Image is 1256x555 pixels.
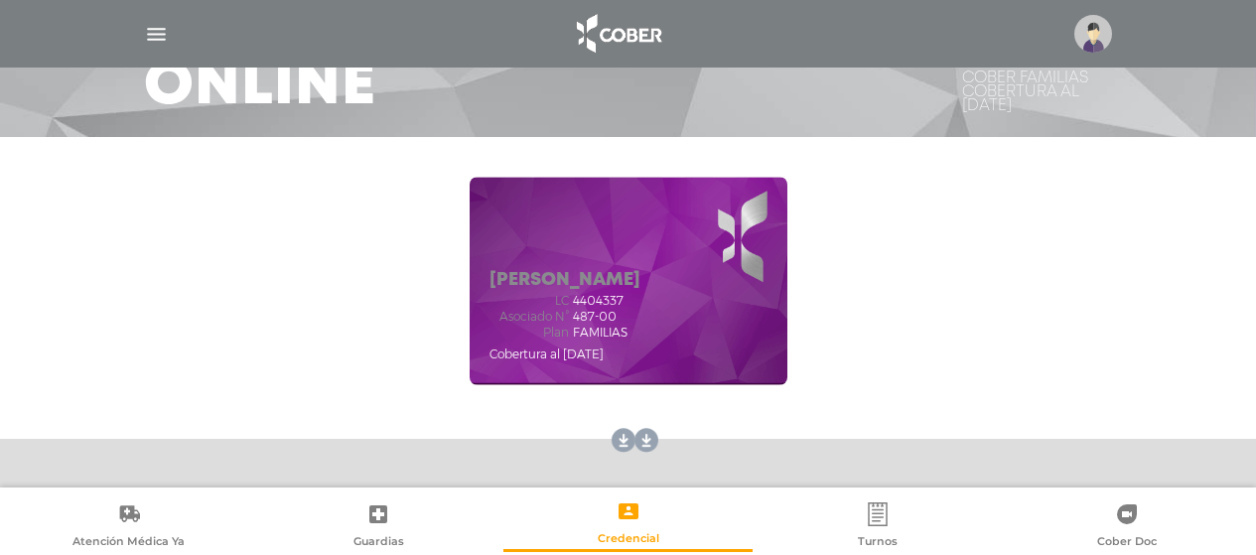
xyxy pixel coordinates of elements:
span: 487-00 [573,310,617,324]
span: Cobertura al [DATE] [489,347,604,361]
img: logo_cober_home-white.png [566,10,670,58]
span: Cober Doc [1097,534,1157,552]
a: Cober Doc [1003,501,1252,552]
span: Plan [489,326,569,340]
a: Guardias [253,501,502,552]
span: Asociado N° [489,310,569,324]
img: Cober_menu-lines-white.svg [144,22,169,47]
span: FAMILIAS [573,326,628,340]
span: Credencial [598,531,659,549]
h3: Credencial Online [144,10,542,113]
a: Credencial [503,498,753,549]
div: Cober FAMILIAS Cobertura al [DATE] [962,71,1113,113]
img: profile-placeholder.svg [1074,15,1112,53]
span: lc [489,294,569,308]
span: Turnos [858,534,898,552]
span: 4404337 [573,294,624,308]
a: Turnos [753,501,1002,552]
a: Atención Médica Ya [4,501,253,552]
span: Guardias [353,534,404,552]
span: Atención Médica Ya [72,534,185,552]
h5: [PERSON_NAME] [489,270,640,292]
